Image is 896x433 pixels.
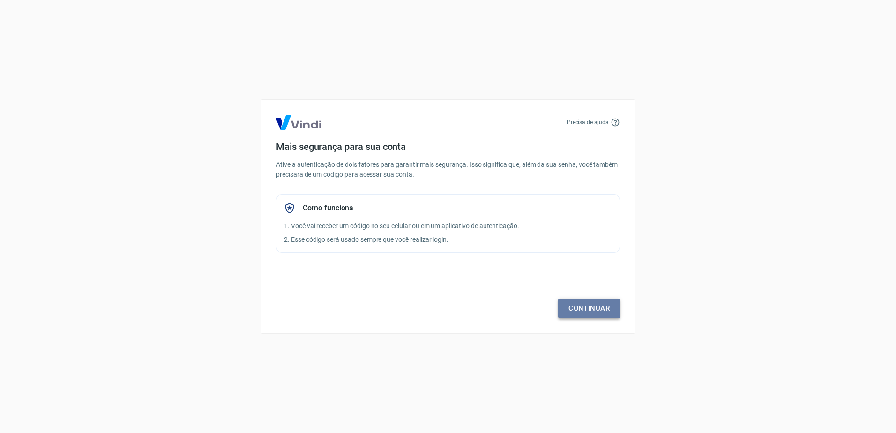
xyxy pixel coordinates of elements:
[276,115,321,130] img: Logo Vind
[558,299,620,318] a: Continuar
[567,118,609,127] p: Precisa de ajuda
[276,160,620,179] p: Ative a autenticação de dois fatores para garantir mais segurança. Isso significa que, além da su...
[284,221,612,231] p: 1. Você vai receber um código no seu celular ou em um aplicativo de autenticação.
[276,141,620,152] h4: Mais segurança para sua conta
[303,203,353,213] h5: Como funciona
[284,235,612,245] p: 2. Esse código será usado sempre que você realizar login.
